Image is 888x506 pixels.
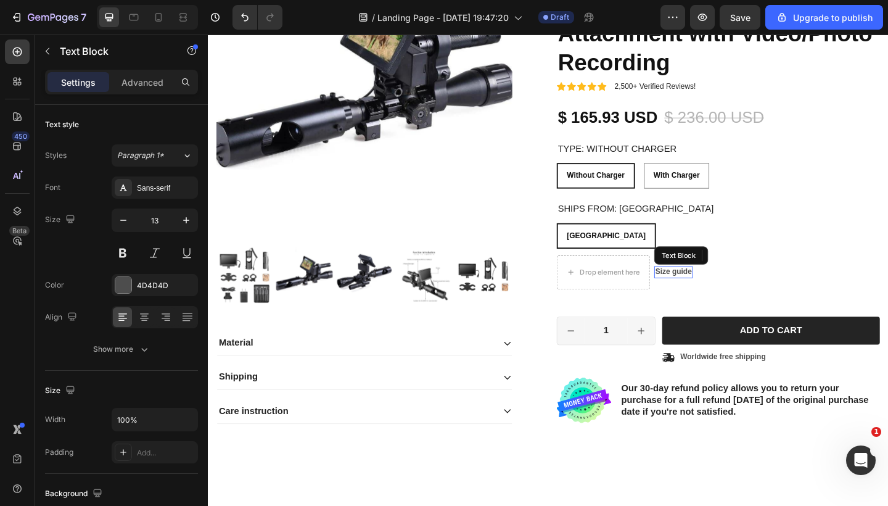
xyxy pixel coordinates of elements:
p: Text Block [60,44,165,59]
span: Paragraph 1* [117,150,164,161]
button: Add to cart [494,307,731,338]
div: Beta [9,226,30,236]
span: / [372,11,375,24]
div: Sans-serif [137,183,195,194]
div: Background [45,486,105,502]
p: Advanced [121,76,163,89]
span: Without Charger [390,149,453,158]
span: 1 [871,427,881,437]
p: Worldwide free shipping [514,346,607,357]
div: Drop element here [405,254,470,264]
div: Font [45,182,60,193]
div: Styles [45,150,67,161]
iframe: Intercom live chat [846,446,876,475]
div: $ 236.00 USD [495,78,606,103]
p: 7 [81,10,86,25]
span: Landing Page - [DATE] 19:47:20 [377,11,509,24]
div: Show more [93,343,150,355]
button: Paragraph 1* [112,144,198,167]
p: Size guide [487,254,526,264]
button: Upgrade to publish [765,5,883,30]
div: Upgrade to publish [776,11,873,24]
button: Show more [45,338,198,360]
p: Settings [61,76,96,89]
div: $ 165.93 USD [379,78,490,103]
div: Text Block [491,235,533,246]
div: Padding [45,447,73,458]
div: Size [45,212,78,228]
span: [GEOGRAPHIC_DATA] [390,214,476,223]
div: Undo/Redo [232,5,282,30]
div: 4D4D4D [137,280,195,291]
button: increment [456,308,486,338]
button: 7 [5,5,92,30]
span: Save [730,12,750,23]
p: Our 30-day refund policy allows you to return your purchase for a full refund [DATE] of the origi... [450,379,730,417]
div: Align [45,309,80,326]
legend: Ships From: [GEOGRAPHIC_DATA] [379,183,551,198]
button: decrement [380,308,409,338]
iframe: Design area [208,35,888,506]
span: Draft [551,12,569,23]
input: quantity [409,308,456,338]
input: Auto [112,409,197,431]
div: Add... [137,447,195,458]
div: Size [45,383,78,399]
div: Add to cart [578,316,646,329]
button: Save [720,5,760,30]
div: Text style [45,119,79,130]
p: 2,500+ Verified Reviews! [442,52,530,62]
div: Color [45,280,64,291]
span: With Charger [485,149,535,158]
div: 450 [12,131,30,141]
div: Width [45,414,65,425]
legend: Type: Without Charger [379,117,511,133]
img: gempages_583671939931833172-66f6ce1f-1dac-4dbd-b19e-6a7a8f4fdc93.svg [379,373,438,423]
